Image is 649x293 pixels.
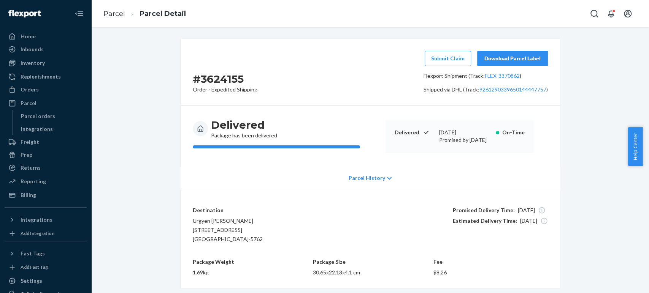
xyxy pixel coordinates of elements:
[71,6,87,21] button: Close Navigation
[21,151,32,159] div: Prep
[395,129,419,136] p: Delivered
[21,112,55,120] div: Parcel orders
[21,250,45,257] div: Fast Tags
[603,6,619,21] button: Open notifications
[349,174,385,182] p: Parcel History
[193,226,263,234] p: [STREET_ADDRESS]
[439,136,487,144] p: Promised by [DATE]
[587,6,602,21] button: Open Search Box
[21,277,42,285] div: Settings
[425,51,471,66] a: Submit Claim
[193,86,257,93] p: Order - Expedited Shipping
[193,202,263,217] p: Destination
[479,86,546,93] a: 9261290339650144447757
[193,243,307,269] p: Package Weight
[450,217,551,225] div: [DATE]
[21,86,39,93] div: Orders
[21,138,39,146] div: Freight
[21,46,44,53] div: Inbounds
[211,118,277,132] h3: Delivered
[5,162,87,174] a: Returns
[211,118,277,139] div: Package has been delivered
[5,30,87,43] a: Home
[21,230,54,236] div: Add Integration
[21,191,36,199] div: Billing
[21,73,61,80] div: Replenishments
[193,269,307,276] p: 1.69 kg
[5,97,87,109] a: Parcel
[620,6,635,21] button: Open account menu
[21,164,41,172] div: Returns
[5,175,87,187] a: Reporting
[21,33,36,40] div: Home
[5,71,87,83] a: Replenishments
[5,189,87,201] a: Billing
[8,10,41,17] img: Flexport logo
[433,269,548,276] p: $ 8.26
[5,149,87,161] a: Prep
[5,83,87,96] a: Orders
[477,51,548,66] button: Download Parcel Label
[17,110,87,122] a: Parcel orders
[628,127,643,166] button: Help Center
[193,217,263,225] p: Urgyen [PERSON_NAME]
[5,57,87,69] a: Inventory
[193,72,257,86] h2: # 3624155
[424,86,548,93] p: Shipped via DHL (Track: )
[313,269,427,276] p: 30.65 x 22.13 x 4.1 cm
[313,243,427,269] p: Package Size
[453,217,517,225] span: Estimated Delivery Time:
[485,72,520,79] a: FLEX-3370862
[193,235,263,243] p: [GEOGRAPHIC_DATA]-5762
[5,43,87,55] a: Inbounds
[97,3,192,25] ol: breadcrumbs
[502,129,525,136] p: On-Time
[21,59,45,67] div: Inventory
[424,72,548,80] p: Flexport Shipment (Track: )
[17,123,87,135] a: Integrations
[5,275,87,287] a: Settings
[21,264,48,270] div: Add Fast Tag
[21,99,36,107] div: Parcel
[5,247,87,260] button: Fast Tags
[21,216,52,224] div: Integrations
[5,214,87,226] button: Integrations
[453,206,515,214] span: Promised Delivery Time:
[5,229,87,238] a: Add Integration
[140,9,186,18] a: Parcel Detail
[433,243,548,269] p: Fee
[103,9,125,18] a: Parcel
[21,178,46,185] div: Reporting
[21,125,53,133] div: Integrations
[450,206,551,214] div: [DATE]
[484,55,541,62] div: Download Parcel Label
[5,136,87,148] a: Freight
[439,129,487,136] p: [DATE]
[5,263,87,272] a: Add Fast Tag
